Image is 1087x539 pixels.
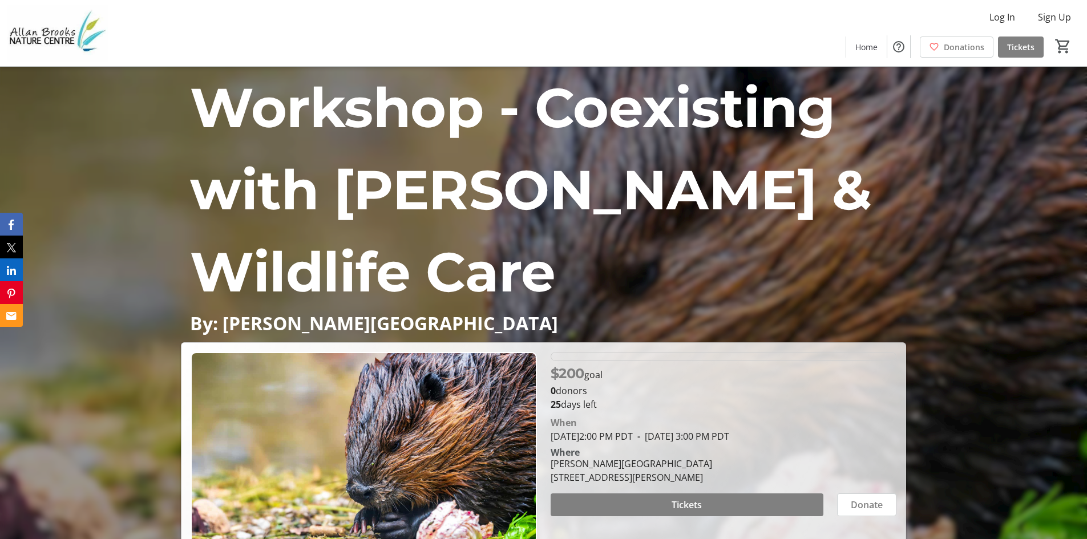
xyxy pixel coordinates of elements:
button: Donate [837,493,896,516]
p: goal [551,363,603,384]
a: Donations [920,37,993,58]
a: Tickets [998,37,1044,58]
span: Donations [944,41,984,53]
span: Log In [989,10,1015,24]
span: Donate [851,498,883,512]
span: [DATE] 2:00 PM PDT [551,430,633,443]
button: Sign Up [1029,8,1080,26]
button: Tickets [551,493,823,516]
button: Help [887,35,910,58]
span: - [633,430,645,443]
span: [DATE] 3:00 PM PDT [633,430,729,443]
span: Tickets [1007,41,1035,53]
a: Home [846,37,887,58]
p: By: [PERSON_NAME][GEOGRAPHIC_DATA] [190,313,896,333]
p: days left [551,398,896,411]
div: Where [551,448,580,457]
b: 0 [551,384,556,397]
div: When [551,416,577,429]
button: Log In [980,8,1024,26]
span: 25 [551,398,561,411]
img: Allan Brooks Nature Centre's Logo [7,5,108,62]
span: Sign Up [1038,10,1071,24]
p: donors [551,384,896,398]
span: $200 [551,365,584,382]
div: 0% of fundraising goal reached [551,352,896,361]
div: [PERSON_NAME][GEOGRAPHIC_DATA] [551,457,712,471]
span: Workshop - Coexisting with [PERSON_NAME] & Wildlife Care [190,74,871,305]
span: Home [855,41,878,53]
span: Tickets [672,498,702,512]
button: Cart [1053,36,1073,56]
div: [STREET_ADDRESS][PERSON_NAME] [551,471,712,484]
